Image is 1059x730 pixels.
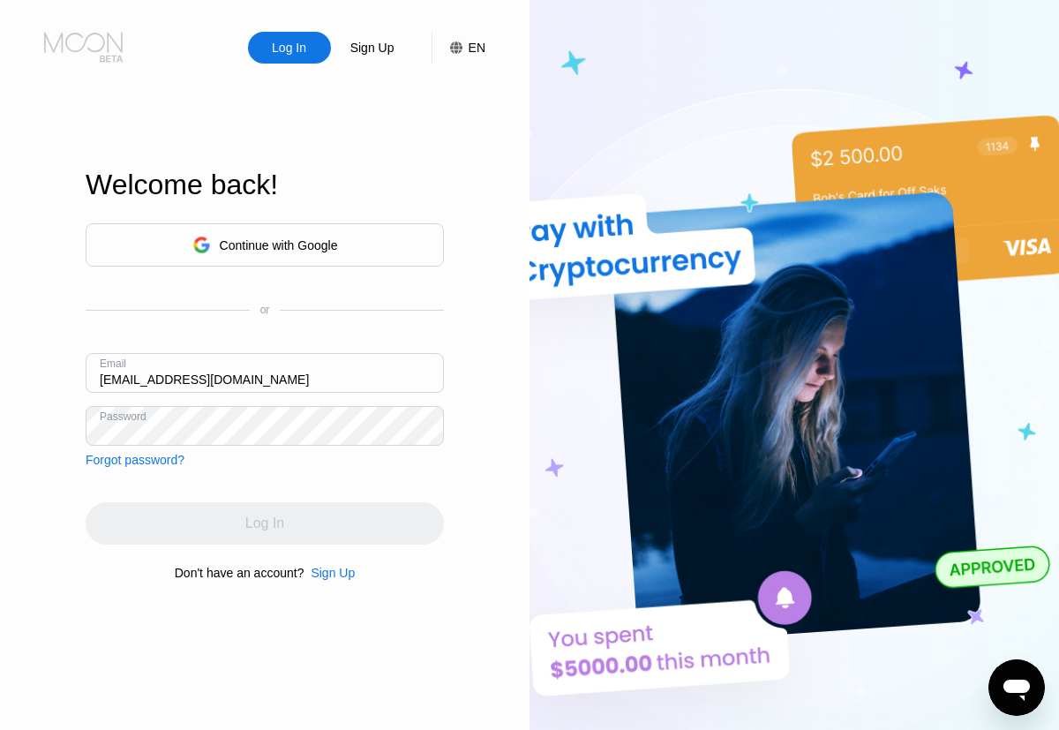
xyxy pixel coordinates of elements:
[988,659,1045,716] iframe: Schaltfläche zum Öffnen des Messaging-Fensters
[86,453,184,467] div: Forgot password?
[86,169,444,201] div: Welcome back!
[304,566,355,580] div: Sign Up
[260,304,270,316] div: or
[270,39,308,56] div: Log In
[432,32,485,64] div: EN
[331,32,414,64] div: Sign Up
[100,357,126,370] div: Email
[86,223,444,267] div: Continue with Google
[100,410,146,423] div: Password
[248,32,331,64] div: Log In
[311,566,355,580] div: Sign Up
[175,566,304,580] div: Don't have an account?
[469,41,485,55] div: EN
[349,39,396,56] div: Sign Up
[220,238,338,252] div: Continue with Google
